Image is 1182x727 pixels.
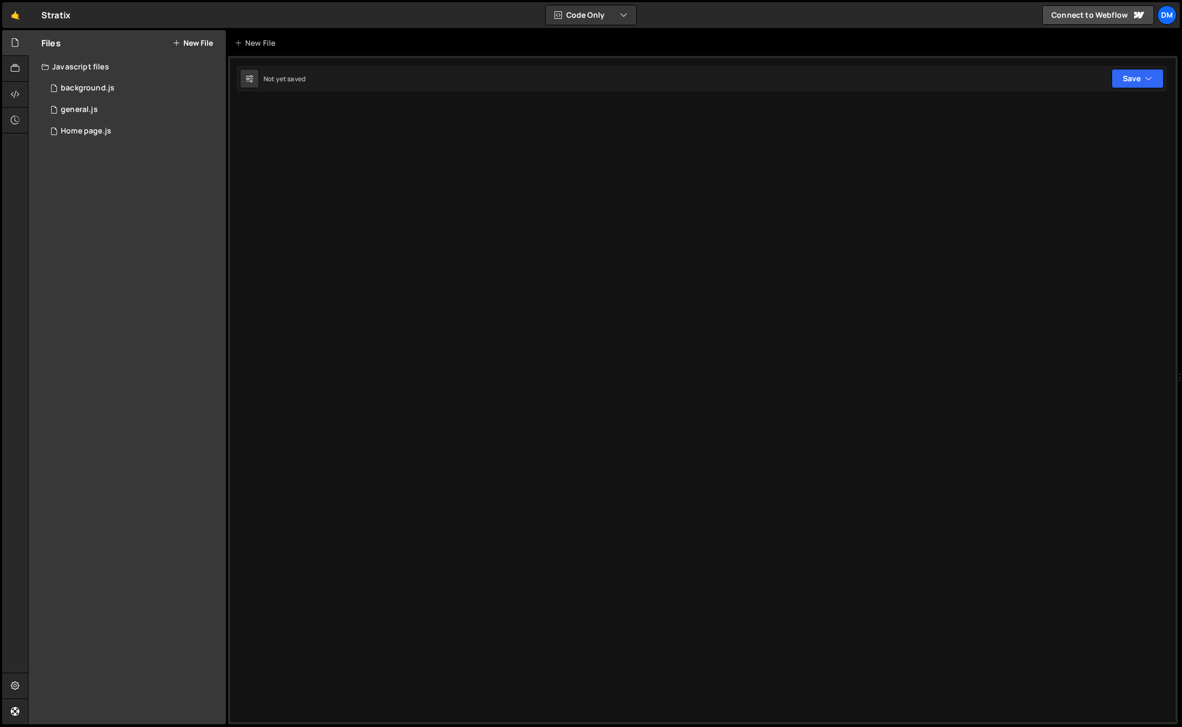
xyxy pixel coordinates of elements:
[41,9,70,22] div: Stratix
[61,126,111,136] div: Home page.js
[1157,5,1177,25] a: Dm
[41,121,226,142] div: 16575/45977.js
[264,74,305,83] div: Not yet saved
[41,99,226,121] div: 16575/45802.js
[1112,69,1164,88] button: Save
[61,105,98,115] div: general.js
[61,83,115,93] div: background.js
[2,2,29,28] a: 🤙
[41,77,226,99] div: 16575/45066.js
[41,37,61,49] h2: Files
[546,5,636,25] button: Code Only
[234,38,280,48] div: New File
[1042,5,1154,25] a: Connect to Webflow
[173,39,213,47] button: New File
[29,56,226,77] div: Javascript files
